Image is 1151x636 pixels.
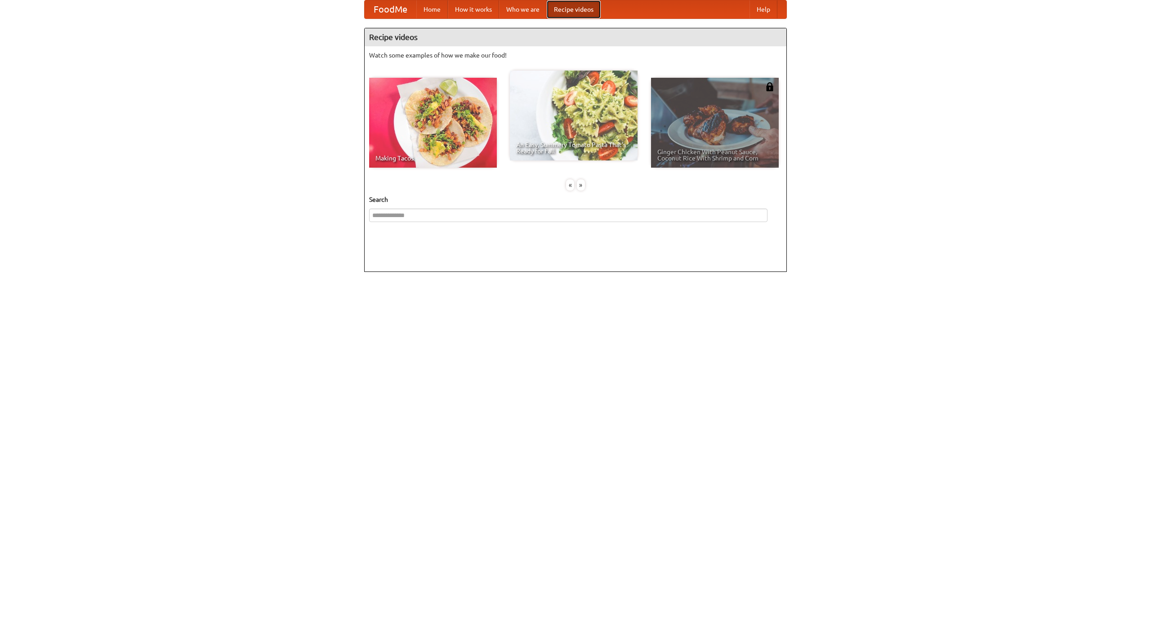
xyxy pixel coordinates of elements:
h5: Search [369,195,782,204]
div: » [577,179,585,191]
a: An Easy, Summery Tomato Pasta That's Ready for Fall [510,71,638,160]
a: FoodMe [365,0,416,18]
a: Making Tacos [369,78,497,168]
span: Making Tacos [375,155,491,161]
div: « [566,179,574,191]
p: Watch some examples of how we make our food! [369,51,782,60]
a: Recipe videos [547,0,601,18]
span: An Easy, Summery Tomato Pasta That's Ready for Fall [516,142,631,154]
h4: Recipe videos [365,28,786,46]
a: How it works [448,0,499,18]
a: Home [416,0,448,18]
img: 483408.png [765,82,774,91]
a: Who we are [499,0,547,18]
a: Help [749,0,777,18]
